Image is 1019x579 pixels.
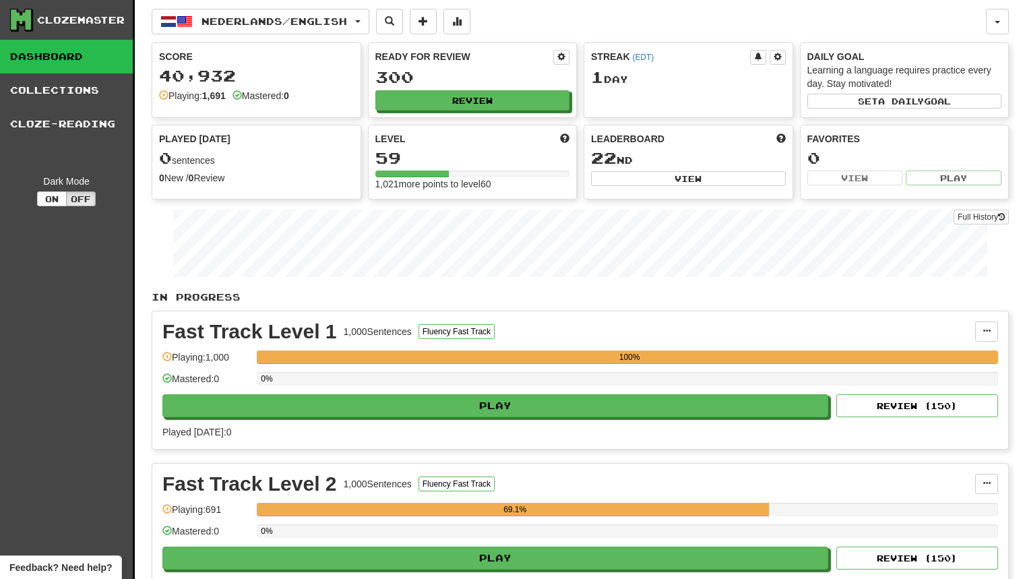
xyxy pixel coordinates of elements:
[375,132,406,146] span: Level
[807,50,1002,63] div: Daily Goal
[261,503,769,516] div: 69.1%
[419,477,495,491] button: Fluency Fast Track
[159,148,172,167] span: 0
[376,9,403,34] button: Search sentences
[344,325,412,338] div: 1,000 Sentences
[344,477,412,491] div: 1,000 Sentences
[37,13,125,27] div: Clozemaster
[37,191,67,206] button: On
[284,90,289,101] strong: 0
[202,16,347,27] span: Nederlands / English
[189,173,194,183] strong: 0
[152,291,1009,304] p: In Progress
[807,94,1002,109] button: Seta dailygoal
[591,69,786,86] div: Day
[162,474,337,494] div: Fast Track Level 2
[159,173,164,183] strong: 0
[410,9,437,34] button: Add sentence to collection
[807,150,1002,166] div: 0
[159,132,230,146] span: Played [DATE]
[162,547,828,570] button: Play
[836,394,998,417] button: Review (150)
[906,171,1001,185] button: Play
[807,171,903,185] button: View
[159,171,354,185] div: New / Review
[9,561,112,574] span: Open feedback widget
[202,90,226,101] strong: 1,691
[836,547,998,570] button: Review (150)
[807,63,1002,90] div: Learning a language requires practice every day. Stay motivated!
[560,132,569,146] span: Score more points to level up
[159,150,354,167] div: sentences
[375,177,570,191] div: 1,021 more points to level 60
[632,53,654,62] a: (EDT)
[591,150,786,167] div: nd
[162,372,250,394] div: Mastered: 0
[162,394,828,417] button: Play
[954,210,1009,224] a: Full History
[375,69,570,86] div: 300
[807,132,1002,146] div: Favorites
[233,89,289,102] div: Mastered:
[591,50,750,63] div: Streak
[162,351,250,373] div: Playing: 1,000
[162,503,250,525] div: Playing: 691
[10,175,123,188] div: Dark Mode
[162,524,250,547] div: Mastered: 0
[159,67,354,84] div: 40,932
[375,50,554,63] div: Ready for Review
[776,132,786,146] span: This week in points, UTC
[591,132,665,146] span: Leaderboard
[159,89,226,102] div: Playing:
[443,9,470,34] button: More stats
[261,351,998,364] div: 100%
[375,90,570,111] button: Review
[591,171,786,186] button: View
[878,96,924,106] span: a daily
[162,322,337,342] div: Fast Track Level 1
[152,9,369,34] button: Nederlands/English
[162,427,231,437] span: Played [DATE]: 0
[591,67,604,86] span: 1
[159,50,354,63] div: Score
[419,324,495,339] button: Fluency Fast Track
[591,148,617,167] span: 22
[375,150,570,166] div: 59
[66,191,96,206] button: Off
